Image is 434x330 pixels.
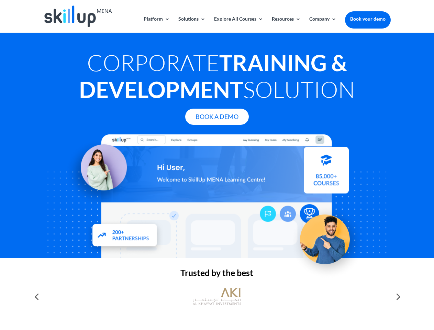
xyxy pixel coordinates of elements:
[290,200,366,276] img: Upskill your workforce - SkillUp
[43,268,390,280] h2: Trusted by the best
[85,217,165,255] img: Partners - SkillUp Mena
[178,16,205,33] a: Solutions
[320,256,434,330] iframe: Chat Widget
[214,16,263,33] a: Explore All Courses
[144,16,170,33] a: Platform
[304,150,349,196] img: Courses library - SkillUp MENA
[309,16,336,33] a: Company
[79,49,347,103] strong: Training & Development
[43,49,390,106] h1: Corporate Solution
[272,16,301,33] a: Resources
[64,137,134,206] img: Learning Management Solution - SkillUp
[345,11,391,26] a: Book your demo
[44,5,112,27] img: Skillup Mena
[185,109,249,125] a: Book A Demo
[193,285,241,309] img: al khayyat investments logo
